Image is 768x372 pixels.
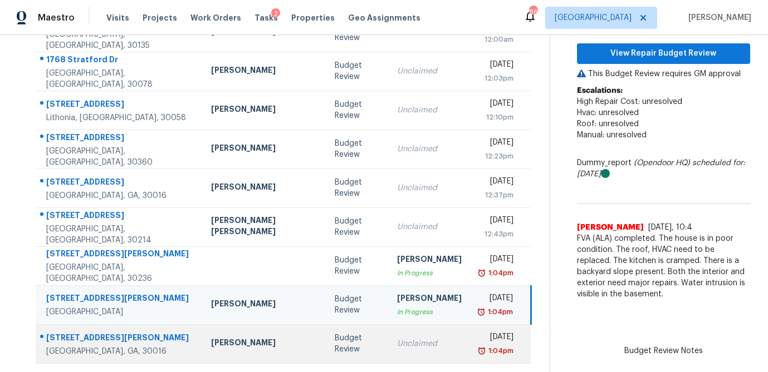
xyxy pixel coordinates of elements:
div: [STREET_ADDRESS] [46,98,193,112]
span: [DATE], 10:4 [648,224,692,231]
div: [PERSON_NAME] [211,65,317,78]
div: [STREET_ADDRESS] [46,176,193,190]
div: Budget Review [335,216,379,238]
div: [GEOGRAPHIC_DATA], [GEOGRAPHIC_DATA], 30236 [46,262,193,284]
div: 12:00am [480,34,513,45]
div: Unclaimed [397,105,462,116]
div: Budget Review [335,60,379,82]
img: Overdue Alarm Icon [477,267,486,279]
button: View Repair Budget Review [577,43,750,64]
div: In Progress [397,267,462,279]
p: This Budget Review requires GM approval [577,68,750,80]
div: [PERSON_NAME] [211,337,317,351]
span: Budget Review Notes [618,345,710,356]
span: Hvac: unresolved [577,109,639,117]
div: Budget Review [335,333,379,355]
div: Budget Review [335,138,379,160]
div: 1:04pm [486,306,513,318]
div: 12:23pm [480,151,513,162]
div: [STREET_ADDRESS][PERSON_NAME] [46,332,193,346]
span: [GEOGRAPHIC_DATA] [555,12,632,23]
div: 12:37pm [480,190,513,201]
div: [DATE] [480,331,513,345]
div: [GEOGRAPHIC_DATA], [GEOGRAPHIC_DATA], 30360 [46,146,193,168]
div: [DATE] [480,137,513,151]
div: [GEOGRAPHIC_DATA], GA, 30016 [46,190,193,201]
div: Unclaimed [397,182,462,194]
div: 12:10pm [480,112,513,123]
div: Budget Review [335,294,379,316]
div: [DATE] [480,254,513,267]
div: 1:04pm [486,267,513,279]
span: [PERSON_NAME] [577,222,644,233]
div: [GEOGRAPHIC_DATA], [GEOGRAPHIC_DATA], 30214 [46,224,193,246]
span: [PERSON_NAME] [684,12,751,23]
div: Budget Review [335,177,379,199]
div: [DATE] [480,215,513,229]
div: [STREET_ADDRESS] [46,210,193,224]
div: [PERSON_NAME] [211,181,317,195]
div: [GEOGRAPHIC_DATA], [GEOGRAPHIC_DATA], 30078 [46,68,193,90]
div: [DATE] [480,176,513,190]
div: Budget Review [335,99,379,121]
img: Overdue Alarm Icon [477,306,486,318]
i: (Opendoor HQ) [634,159,690,167]
span: Properties [291,12,335,23]
span: Work Orders [190,12,241,23]
div: [PERSON_NAME] [211,142,317,156]
div: [PERSON_NAME] [397,254,462,267]
span: Projects [143,12,177,23]
div: Unclaimed [397,221,462,232]
div: 86 [529,7,537,18]
div: [PERSON_NAME] [211,298,317,312]
div: Unclaimed [397,338,462,349]
div: [GEOGRAPHIC_DATA], GA, 30016 [46,346,193,357]
span: Visits [106,12,129,23]
span: View Repair Budget Review [586,47,741,61]
div: Dummy_report [577,157,750,180]
span: Tasks [255,14,278,22]
div: [DATE] [480,59,513,73]
div: [GEOGRAPHIC_DATA] [46,306,193,318]
div: 1:04pm [486,345,513,356]
span: FVA (ALA) completed. The house is in poor condition. The roof, HVAC need to be replaced. The kitc... [577,233,750,300]
div: [STREET_ADDRESS][PERSON_NAME] [46,292,193,306]
div: Lithonia, [GEOGRAPHIC_DATA], 30058 [46,112,193,123]
div: [PERSON_NAME] [397,292,462,306]
img: Overdue Alarm Icon [477,345,486,356]
span: Roof: unresolved [577,120,639,128]
div: [PERSON_NAME] [PERSON_NAME] [211,215,317,240]
div: [DATE] [480,98,513,112]
div: Unclaimed [397,143,462,155]
div: Budget Review [335,255,379,277]
div: In Progress [397,306,462,318]
div: [STREET_ADDRESS][PERSON_NAME] [46,248,193,262]
span: Manual: unresolved [577,131,647,139]
span: High Repair Cost: unresolved [577,98,682,106]
b: Escalations: [577,87,623,95]
div: 2 [271,8,280,19]
div: 12:03pm [480,73,513,84]
i: scheduled for: [DATE] [577,159,745,178]
div: [STREET_ADDRESS] [46,132,193,146]
div: 12:43pm [480,229,513,240]
div: [GEOGRAPHIC_DATA], [GEOGRAPHIC_DATA], 30135 [46,29,193,51]
div: 1768 Stratford Dr [46,54,193,68]
div: [PERSON_NAME] [211,103,317,117]
span: Geo Assignments [348,12,420,23]
span: Maestro [38,12,75,23]
div: Unclaimed [397,66,462,77]
div: [DATE] [480,292,513,306]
